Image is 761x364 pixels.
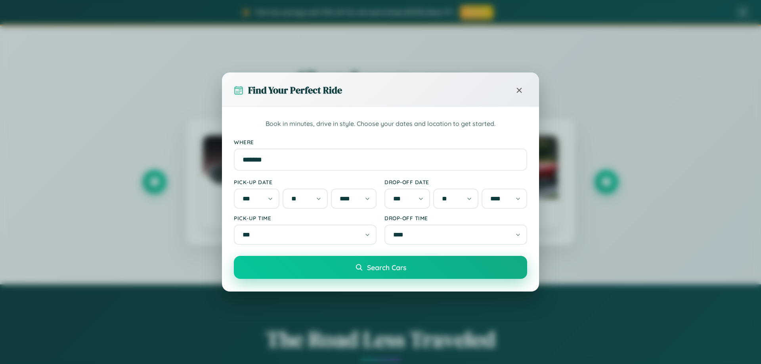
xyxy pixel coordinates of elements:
p: Book in minutes, drive in style. Choose your dates and location to get started. [234,119,527,129]
h3: Find Your Perfect Ride [248,84,342,97]
label: Drop-off Date [384,179,527,185]
button: Search Cars [234,256,527,279]
label: Where [234,139,527,145]
label: Drop-off Time [384,215,527,221]
label: Pick-up Time [234,215,377,221]
span: Search Cars [367,263,406,272]
label: Pick-up Date [234,179,377,185]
